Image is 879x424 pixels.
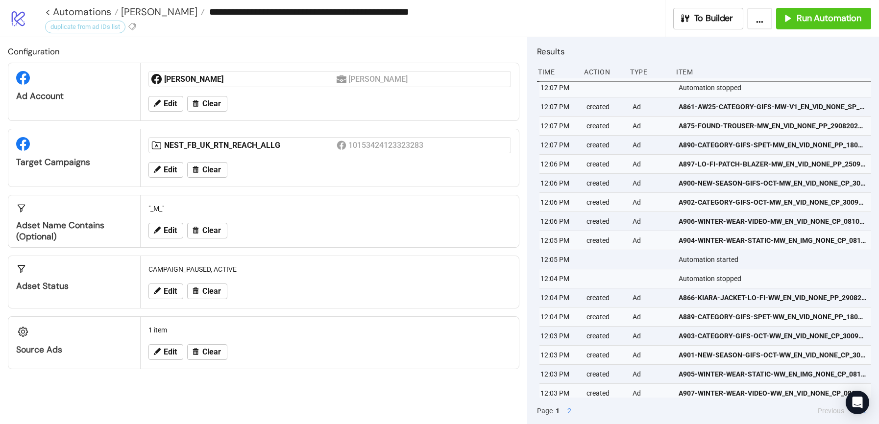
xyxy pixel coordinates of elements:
[679,330,867,341] span: A903-CATEGORY-GIFS-OCT-WW_EN_VID_NONE_CP_30092025_F_CC_SC1_USP10_AW25_
[348,73,410,85] div: [PERSON_NAME]
[539,365,579,383] div: 12:03 PM
[539,193,579,212] div: 12:06 PM
[202,348,221,356] span: Clear
[586,193,625,212] div: created
[679,307,867,326] a: A889-CATEGORY-GIFS-SPET-WW_EN_VID_NONE_PP_18092025_F_CC_SC1_USP10_AW25_
[679,388,867,399] span: A907-WINTER-WEAR-VIDEO-WW_EN_VID_NONE_CP_08102025_F_CC_SC24_USP10_WINTER25_
[679,327,867,345] a: A903-CATEGORY-GIFS-OCT-WW_EN_VID_NONE_CP_30092025_F_CC_SC1_USP10_AW25_
[202,165,221,174] span: Clear
[679,101,867,112] span: A861-AW25-CATEGORY-GIFS-MW-V1_EN_VID_NONE_SP_29082025_M_CC_SC1_USP11_AW25_
[679,231,867,250] a: A904-WINTER-WEAR-STATIC-MW_EN_IMG_NONE_CP_08102025_M_CC_SC24_USP10_WINTER25_
[679,235,867,246] span: A904-WINTER-WEAR-STATIC-MW_EN_IMG_NONE_CP_08102025_M_CC_SC24_USP10_WINTER25_
[45,21,125,33] div: duplicate from ad IDs list
[148,162,183,178] button: Edit
[348,139,425,151] div: 10153424123323283
[632,136,671,154] div: Ad
[694,13,733,24] span: To Builder
[583,63,622,81] div: Action
[187,96,227,112] button: Clear
[673,8,744,29] button: To Builder
[539,78,579,97] div: 12:07 PM
[539,97,579,116] div: 12:07 PM
[632,193,671,212] div: Ad
[586,136,625,154] div: created
[679,178,867,188] span: A900-NEW-SEASON-GIFS-OCT-MW_EN_VID_NONE_CP_30092025_M_CC_SC1_USP10_AW25_
[586,307,625,326] div: created
[679,365,867,383] a: A905-WINTER-WEAR-STATIC-WW_EN_IMG_NONE_CP_08102025_F_CC_SC24_USP10_WINTER25_
[187,223,227,238] button: Clear
[148,96,183,112] button: Edit
[16,344,132,355] div: Source Ads
[16,91,132,102] div: Ad Account
[539,269,579,288] div: 12:04 PM
[8,45,519,58] h2: Configuration
[539,117,579,135] div: 12:07 PM
[678,269,874,288] div: Automation stopped
[632,212,671,231] div: Ad
[586,97,625,116] div: created
[632,384,671,402] div: Ad
[539,155,579,173] div: 12:06 PM
[187,283,227,299] button: Clear
[586,231,625,250] div: created
[678,250,874,269] div: Automation started
[679,197,867,208] span: A902-CATEGORY-GIFS-OCT-MW_EN_VID_NONE_CP_30092025_M_CC_SC1_USP10_AW25_
[679,288,867,307] a: A866-KIARA-JACKET-LO-FI-WW_EN_VID_NONE_PP_29082025_F_CC_SC13_USP8_AW25-LO-FI_
[586,212,625,231] div: created
[678,78,874,97] div: Automation stopped
[16,281,132,292] div: Adset Status
[586,117,625,135] div: created
[632,307,671,326] div: Ad
[632,117,671,135] div: Ad
[586,346,625,364] div: created
[747,8,772,29] button: ...
[145,321,515,339] div: 1 item
[164,348,177,356] span: Edit
[679,117,867,135] a: A875-FOUND-TROUSER-MW_EN_VID_NONE_PP_29082025_M_CC_SC13_USP8_AW25-LO-FI_
[202,226,221,235] span: Clear
[164,140,337,151] div: NEST_FB_UK_RTN_REACH_ALLG
[564,405,574,416] button: 2
[632,288,671,307] div: Ad
[632,174,671,192] div: Ad
[632,365,671,383] div: Ad
[539,327,579,345] div: 12:03 PM
[164,165,177,174] span: Edit
[846,391,869,414] div: Open Intercom Messenger
[202,99,221,108] span: Clear
[145,260,515,279] div: CAMPAIGN_PAUSED, ACTIVE
[632,155,671,173] div: Ad
[679,350,867,360] span: A901-NEW-SEASON-GIFS-OCT-WW_EN_VID_NONE_CP_30092025_F_CC_SC1_USP10_AW25_
[539,346,579,364] div: 12:03 PM
[16,220,132,242] div: Adset Name contains (optional)
[679,136,867,154] a: A890-CATEGORY-GIFS-SPET-MW_EN_VID_NONE_PP_18092025_M_CC_SC1_USP10_AW25_
[629,63,668,81] div: Type
[537,63,576,81] div: Time
[553,405,562,416] button: 1
[632,231,671,250] div: Ad
[539,136,579,154] div: 12:07 PM
[45,7,119,17] a: < Automations
[679,346,867,364] a: A901-NEW-SEASON-GIFS-OCT-WW_EN_VID_NONE_CP_30092025_F_CC_SC1_USP10_AW25_
[586,365,625,383] div: created
[539,174,579,192] div: 12:06 PM
[632,346,671,364] div: Ad
[679,174,867,192] a: A900-NEW-SEASON-GIFS-OCT-MW_EN_VID_NONE_CP_30092025_M_CC_SC1_USP10_AW25_
[679,140,867,150] span: A890-CATEGORY-GIFS-SPET-MW_EN_VID_NONE_PP_18092025_M_CC_SC1_USP10_AW25_
[679,155,867,173] a: A897-LO-FI-PATCH-BLAZER-MW_EN_VID_NONE_PP_25092025_M_CC_SC13_USP10_AW25-LOFI_
[679,159,867,169] span: A897-LO-FI-PATCH-BLAZER-MW_EN_VID_NONE_PP_25092025_M_CC_SC13_USP10_AW25-LOFI_
[148,344,183,360] button: Edit
[537,405,553,416] span: Page
[164,287,177,296] span: Edit
[187,344,227,360] button: Clear
[776,8,871,29] button: Run Automation
[632,97,671,116] div: Ad
[679,384,867,402] a: A907-WINTER-WEAR-VIDEO-WW_EN_VID_NONE_CP_08102025_F_CC_SC24_USP10_WINTER25_
[539,307,579,326] div: 12:04 PM
[539,288,579,307] div: 12:04 PM
[675,63,871,81] div: Item
[679,193,867,212] a: A902-CATEGORY-GIFS-OCT-MW_EN_VID_NONE_CP_30092025_M_CC_SC1_USP10_AW25_
[586,288,625,307] div: created
[815,405,847,416] button: Previous
[797,13,861,24] span: Run Automation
